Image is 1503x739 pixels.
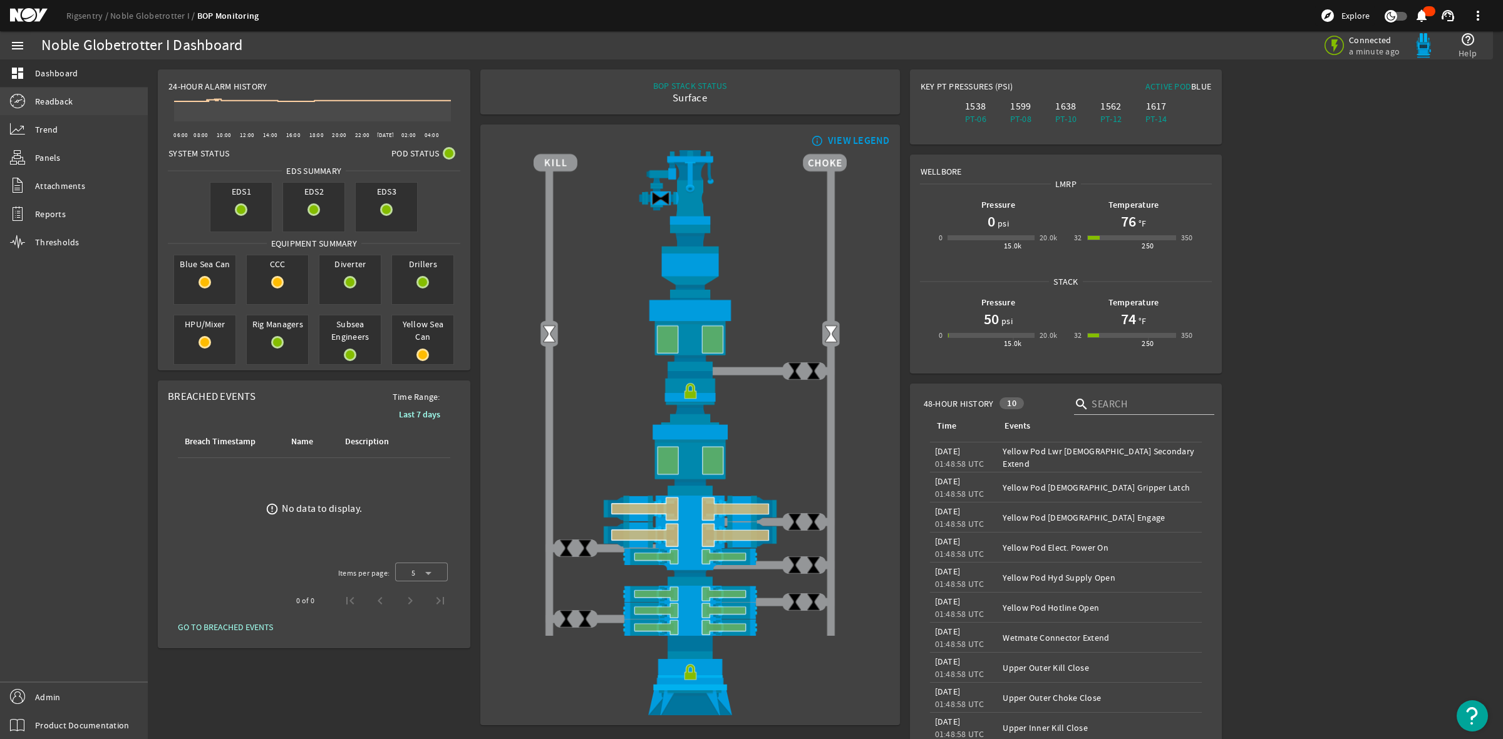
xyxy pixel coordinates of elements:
[939,232,943,244] div: 0
[1142,240,1154,252] div: 250
[1349,46,1402,57] span: a minute ago
[282,502,362,515] div: No data to display.
[988,212,995,232] h1: 0
[1091,113,1131,125] div: PT-12
[534,371,847,422] img: RiserConnectorLock.png
[935,566,961,577] legacy-datetime-component: [DATE]
[1142,337,1154,350] div: 250
[425,131,439,139] text: 04:00
[804,362,823,380] img: ValveClose.png
[1136,315,1147,327] span: °F
[35,208,66,220] span: Reports
[1003,691,1197,704] div: Upper Outer Choke Close
[168,390,256,403] span: Breached Events
[935,506,961,517] legacy-datetime-component: [DATE]
[1046,100,1086,113] div: 1638
[35,719,129,731] span: Product Documentation
[935,578,984,589] legacy-datetime-component: 01:48:58 UTC
[1004,337,1022,350] div: 15.0k
[1040,232,1058,244] div: 20.0k
[935,518,984,529] legacy-datetime-component: 01:48:58 UTC
[343,435,406,449] div: Description
[935,458,984,469] legacy-datetime-component: 01:48:58 UTC
[804,593,823,611] img: ValveClose.png
[1004,240,1022,252] div: 15.0k
[540,324,559,343] img: Valve2Open.png
[35,67,78,79] span: Dashboard
[1051,178,1081,190] span: LMRP
[1046,113,1086,125] div: PT-10
[10,38,25,53] mat-icon: menu
[1108,199,1159,211] b: Temperature
[1411,33,1436,58] img: Bluepod.svg
[828,135,890,147] div: VIEW LEGEND
[174,255,235,273] span: Blue Sea Can
[785,362,804,380] img: ValveClose.png
[1003,721,1197,734] div: Upper Inner Kill Close
[217,131,231,139] text: 10:00
[1108,297,1159,308] b: Temperature
[935,608,984,619] legacy-datetime-component: 01:48:58 UTC
[345,435,389,449] div: Description
[534,602,847,619] img: PipeRamOpen.png
[240,131,254,139] text: 12:00
[267,237,361,250] span: Equipment Summary
[935,548,984,559] legacy-datetime-component: 01:48:58 UTC
[35,236,80,248] span: Thresholds
[178,621,273,633] span: GO TO BREACHED EVENTS
[289,435,328,449] div: Name
[66,10,110,21] a: Rigsentry
[935,638,984,650] legacy-datetime-component: 01:48:58 UTC
[1003,631,1197,644] div: Wetmate Connector Extend
[935,686,961,697] legacy-datetime-component: [DATE]
[319,255,381,273] span: Diverter
[110,10,197,21] a: Noble Globetrotter I
[1136,113,1176,125] div: PT-14
[338,567,390,579] div: Items per page:
[392,315,453,345] span: Yellow Sea Can
[282,165,346,177] span: EDS SUMMARY
[804,556,823,574] img: ValveClose.png
[1121,309,1136,329] h1: 74
[1003,571,1197,584] div: Yellow Pod Hyd Supply Open
[956,100,996,113] div: 1538
[247,255,308,273] span: CCC
[1074,329,1082,342] div: 32
[1463,1,1493,31] button: more_vert
[956,113,996,125] div: PT-06
[247,315,308,333] span: Rig Managers
[804,512,823,531] img: ValveClose.png
[356,183,417,200] span: EDS3
[174,315,235,333] span: HPU/Mixer
[41,39,243,52] div: Noble Globetrotter I Dashboard
[389,403,450,426] button: Last 7 days
[319,315,381,345] span: Subsea Engineers
[1074,232,1082,244] div: 32
[173,131,188,139] text: 06:00
[557,609,576,628] img: ValveClose.png
[35,691,60,703] span: Admin
[183,435,274,449] div: Breach Timestamp
[1003,419,1192,433] div: Events
[935,596,961,607] legacy-datetime-component: [DATE]
[1074,397,1089,412] i: search
[534,150,847,225] img: RiserAdapter.png
[286,131,301,139] text: 16:00
[999,397,1024,409] div: 10
[935,626,961,637] legacy-datetime-component: [DATE]
[984,309,999,329] h1: 50
[1091,100,1131,113] div: 1562
[534,565,847,586] img: BopBodyShearBottom.png
[1181,329,1193,342] div: 350
[168,80,267,93] span: 24-Hour Alarm History
[35,95,73,108] span: Readback
[534,619,847,636] img: PipeRamOpen.png
[1001,100,1041,113] div: 1599
[210,183,272,200] span: EDS1
[1191,81,1211,92] span: Blue
[1414,8,1429,23] mat-icon: notifications
[1001,113,1041,125] div: PT-08
[939,329,943,342] div: 0
[392,255,453,273] span: Drillers
[534,522,847,548] img: ShearRamOpenBlock.png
